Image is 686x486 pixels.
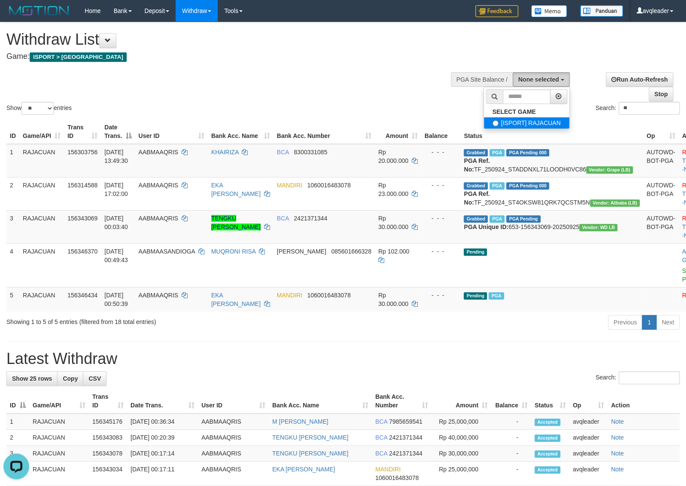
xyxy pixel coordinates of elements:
[464,292,487,300] span: Pending
[138,215,178,222] span: AABMAAQRIS
[460,210,643,243] td: 653-156343069-20250925
[211,215,261,230] a: TENGKU [PERSON_NAME]
[307,182,350,189] span: Copy 1060016483078 to clipboard
[484,117,569,128] label: [ISPORT] RAJACUAN
[104,149,128,164] span: [DATE] 13:49:30
[211,248,255,255] a: MUQRONI RISA
[277,215,289,222] span: BCA
[425,247,457,256] div: - - -
[331,248,371,255] span: Copy 085601666328 to clipboard
[64,119,101,144] th: Trans ID: activate to sort column ascending
[307,292,350,299] span: Copy 1060016483078 to clipboard
[611,418,624,425] a: Note
[198,389,269,413] th: User ID: activate to sort column ascending
[378,215,408,230] span: Rp 30.000.000
[135,119,207,144] th: User ID: activate to sort column ascending
[569,446,607,462] td: avqleader
[6,177,19,210] td: 2
[506,215,540,223] span: PGA Pending
[378,292,408,307] span: Rp 30.000.000
[277,182,302,189] span: MANDIRI
[489,182,504,190] span: Marked by avqleader
[569,462,607,486] td: avqleader
[269,389,372,413] th: Bank Acc. Name: activate to sort column ascending
[29,413,89,430] td: RAJACUAN
[649,87,673,101] a: Stop
[104,215,128,230] span: [DATE] 00:03:40
[531,389,569,413] th: Status: activate to sort column ascending
[211,149,239,156] a: KHAIRIZA
[6,389,29,413] th: ID: activate to sort column descending
[489,149,504,156] span: Marked by avqleader
[492,120,498,126] input: [ISPORT] RAJACUAN
[6,144,19,177] td: 1
[431,389,491,413] th: Amount: activate to sort column ascending
[389,434,422,441] span: Copy 2421371344 to clipboard
[3,3,29,29] button: Open LiveChat chat widget
[375,450,387,457] span: BCA
[375,434,387,441] span: BCA
[491,446,531,462] td: -
[6,31,449,48] h1: Withdraw List
[611,466,624,473] a: Note
[643,144,679,177] td: AUTOWD-BOT-PGA
[67,215,97,222] span: 156343069
[6,52,449,61] h4: Game:
[531,5,567,17] img: Button%20Memo.svg
[489,215,504,223] span: Marked by avqleader
[619,102,680,115] input: Search:
[29,389,89,413] th: Game/API: activate to sort column ascending
[127,446,198,462] td: [DATE] 00:17:14
[375,466,401,473] span: MANDIRI
[431,446,491,462] td: Rp 30,000,000
[104,182,128,197] span: [DATE] 17:02:00
[534,434,560,442] span: Accepted
[19,177,64,210] td: RAJACUAN
[460,177,643,210] td: TF_250924_ST4OKSW81QRK7QCSTM5N
[569,389,607,413] th: Op: activate to sort column ascending
[579,224,617,231] span: Vendor URL: https://dashboard.q2checkout.com/secure
[491,462,531,486] td: -
[6,314,279,326] div: Showing 1 to 5 of 5 entries (filtered from 18 total entries)
[19,119,64,144] th: Game/API: activate to sort column ascending
[580,5,623,17] img: panduan.png
[464,223,508,230] b: PGA Unique ID:
[608,315,642,330] a: Previous
[19,210,64,243] td: RAJACUAN
[67,248,97,255] span: 156346370
[6,430,29,446] td: 2
[211,292,261,307] a: EKA [PERSON_NAME]
[425,214,457,223] div: - - -
[372,389,431,413] th: Bank Acc. Number: activate to sort column ascending
[277,248,326,255] span: [PERSON_NAME]
[491,389,531,413] th: Balance: activate to sort column ascending
[569,413,607,430] td: avqleader
[569,430,607,446] td: avqleader
[6,4,72,17] img: MOTION_logo.png
[643,210,679,243] td: AUTOWD-BOT-PGA
[534,450,560,458] span: Accepted
[375,119,421,144] th: Amount: activate to sort column ascending
[272,466,335,473] a: EKA [PERSON_NAME]
[67,292,97,299] span: 156346434
[586,166,633,174] span: Vendor URL: https://dashboard.q2checkout.com/secure
[378,182,408,197] span: Rp 23.000.000
[460,119,643,144] th: Status
[29,462,89,486] td: RAJACUAN
[425,181,457,190] div: - - -
[67,149,97,156] span: 156303756
[273,119,375,144] th: Bank Acc. Number: activate to sort column ascending
[63,375,78,382] span: Copy
[89,413,127,430] td: 156345176
[464,149,488,156] span: Grabbed
[6,371,58,386] a: Show 25 rows
[29,446,89,462] td: RAJACUAN
[484,106,569,117] a: SELECT GAME
[127,462,198,486] td: [DATE] 00:17:11
[643,177,679,210] td: AUTOWD-BOT-PGA
[464,157,489,173] b: PGA Ref. No:
[611,434,624,441] a: Note
[534,419,560,426] span: Accepted
[6,210,19,243] td: 3
[89,430,127,446] td: 156343083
